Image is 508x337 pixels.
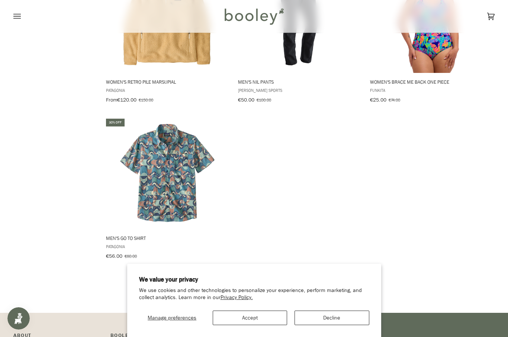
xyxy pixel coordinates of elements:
[106,119,125,126] div: 30% off
[370,96,386,103] span: €25.00
[106,243,228,250] span: Patagonia
[125,253,137,259] span: €80.00
[105,118,229,262] a: Men's Go To Shirt
[7,307,30,330] iframe: Button to open loyalty program pop-up
[148,314,196,321] span: Manage preferences
[117,96,136,103] span: €120.00
[238,78,360,85] span: Men's Nil Pants
[221,294,253,301] a: Privacy Policy.
[139,276,369,284] h2: We value your privacy
[238,96,254,103] span: €50.00
[238,87,360,93] span: [PERSON_NAME] Sports
[106,78,228,85] span: Women's Retro Pile Marsupial
[257,97,271,103] span: €100.00
[106,87,228,93] span: Patagonia
[106,96,117,103] span: From
[111,118,223,229] img: Patagonia Men's Go To Shirt Swallowtail Geo / Still Blue - Booley Galway
[139,287,369,301] p: We use cookies and other technologies to personalize your experience, perform marketing, and coll...
[106,235,228,241] span: Men's Go To Shirt
[221,6,286,27] img: Booley
[106,281,495,288] div: Pagination
[370,87,492,93] span: Funkita
[139,97,153,103] span: €150.00
[213,311,287,325] button: Accept
[389,97,400,103] span: €74.00
[370,78,492,85] span: Women's Brace Me Back One Piece
[295,311,369,325] button: Decline
[139,311,205,325] button: Manage preferences
[106,253,122,260] span: €56.00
